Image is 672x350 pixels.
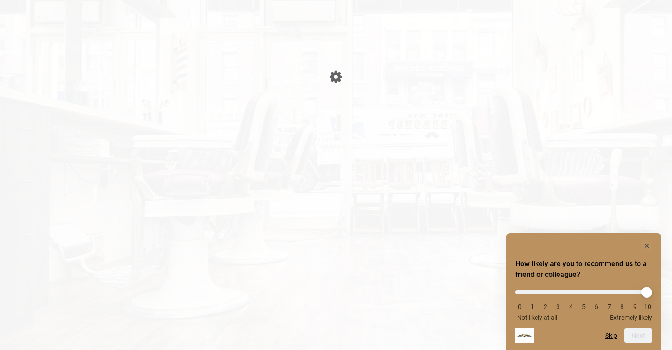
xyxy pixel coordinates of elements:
span: Extremely likely [610,314,652,321]
button: Hide survey [641,240,652,251]
li: 2 [541,303,550,310]
span: Not likely at all [517,314,557,321]
li: 1 [528,303,537,310]
li: 8 [618,303,627,310]
div: How likely are you to recommend us to a friend or colleague? Select an option from 0 to 10, with ... [515,284,652,321]
h2: How likely are you to recommend us to a friend or colleague? Select an option from 0 to 10, with ... [515,258,652,280]
li: 5 [579,303,588,310]
li: 6 [592,303,601,310]
li: 10 [643,303,652,310]
li: 3 [554,303,563,310]
li: 0 [515,303,524,310]
li: 7 [605,303,614,310]
li: 4 [567,303,576,310]
button: Skip [605,332,617,339]
li: 9 [631,303,640,310]
button: Next question [624,328,652,343]
div: How likely are you to recommend us to a friend or colleague? Select an option from 0 to 10, with ... [515,240,652,343]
